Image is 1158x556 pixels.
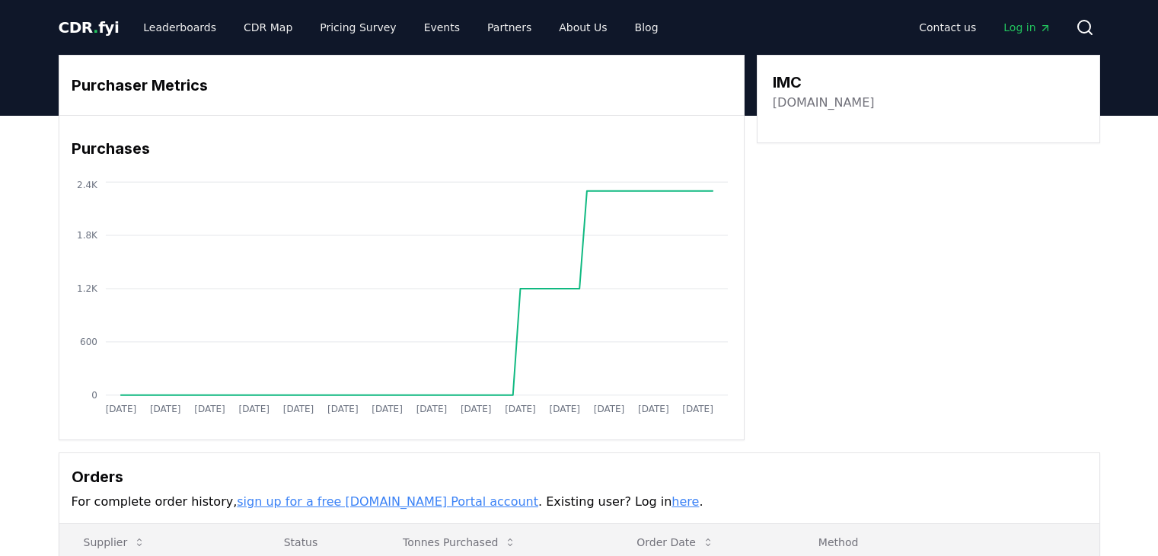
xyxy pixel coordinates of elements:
[475,14,544,41] a: Partners
[907,14,1063,41] nav: Main
[282,404,314,414] tspan: [DATE]
[505,404,536,414] tspan: [DATE]
[549,404,580,414] tspan: [DATE]
[149,404,180,414] tspan: [DATE]
[77,283,98,294] tspan: 1.2K
[77,230,98,241] tspan: 1.8K
[59,17,120,38] a: CDR.fyi
[72,493,1087,511] p: For complete order history, . Existing user? Log in .
[412,14,472,41] a: Events
[238,404,270,414] tspan: [DATE]
[131,14,228,41] a: Leaderboards
[72,465,1087,488] h3: Orders
[272,535,366,550] p: Status
[80,337,97,347] tspan: 600
[461,404,492,414] tspan: [DATE]
[237,494,538,509] a: sign up for a free [DOMAIN_NAME] Portal account
[682,404,713,414] tspan: [DATE]
[547,14,619,41] a: About Us
[638,404,669,414] tspan: [DATE]
[327,404,359,414] tspan: [DATE]
[93,18,98,37] span: .
[416,404,447,414] tspan: [DATE]
[131,14,670,41] nav: Main
[594,404,625,414] tspan: [DATE]
[105,404,136,414] tspan: [DATE]
[72,74,732,97] h3: Purchaser Metrics
[672,494,699,509] a: here
[773,71,875,94] h3: IMC
[72,137,732,160] h3: Purchases
[194,404,225,414] tspan: [DATE]
[773,94,875,112] a: [DOMAIN_NAME]
[806,535,1087,550] p: Method
[1003,20,1051,35] span: Log in
[623,14,671,41] a: Blog
[77,180,98,190] tspan: 2.4K
[372,404,403,414] tspan: [DATE]
[59,18,120,37] span: CDR fyi
[308,14,408,41] a: Pricing Survey
[91,390,97,401] tspan: 0
[231,14,305,41] a: CDR Map
[991,14,1063,41] a: Log in
[907,14,988,41] a: Contact us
